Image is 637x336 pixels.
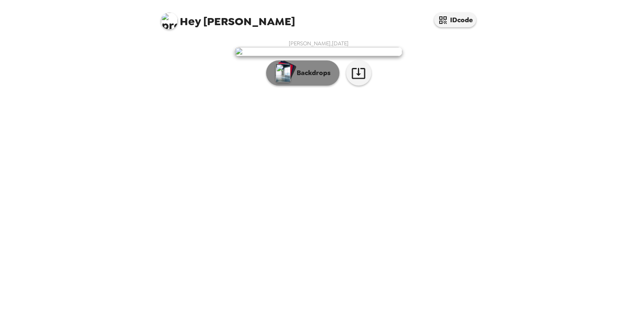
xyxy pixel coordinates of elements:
span: Hey [180,14,201,29]
p: Backdrops [293,68,331,78]
button: Backdrops [266,60,339,86]
img: profile pic [161,13,178,29]
span: [PERSON_NAME] , [DATE] [289,40,349,47]
button: IDcode [434,13,476,27]
img: user [235,47,402,56]
span: [PERSON_NAME] [161,8,295,27]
